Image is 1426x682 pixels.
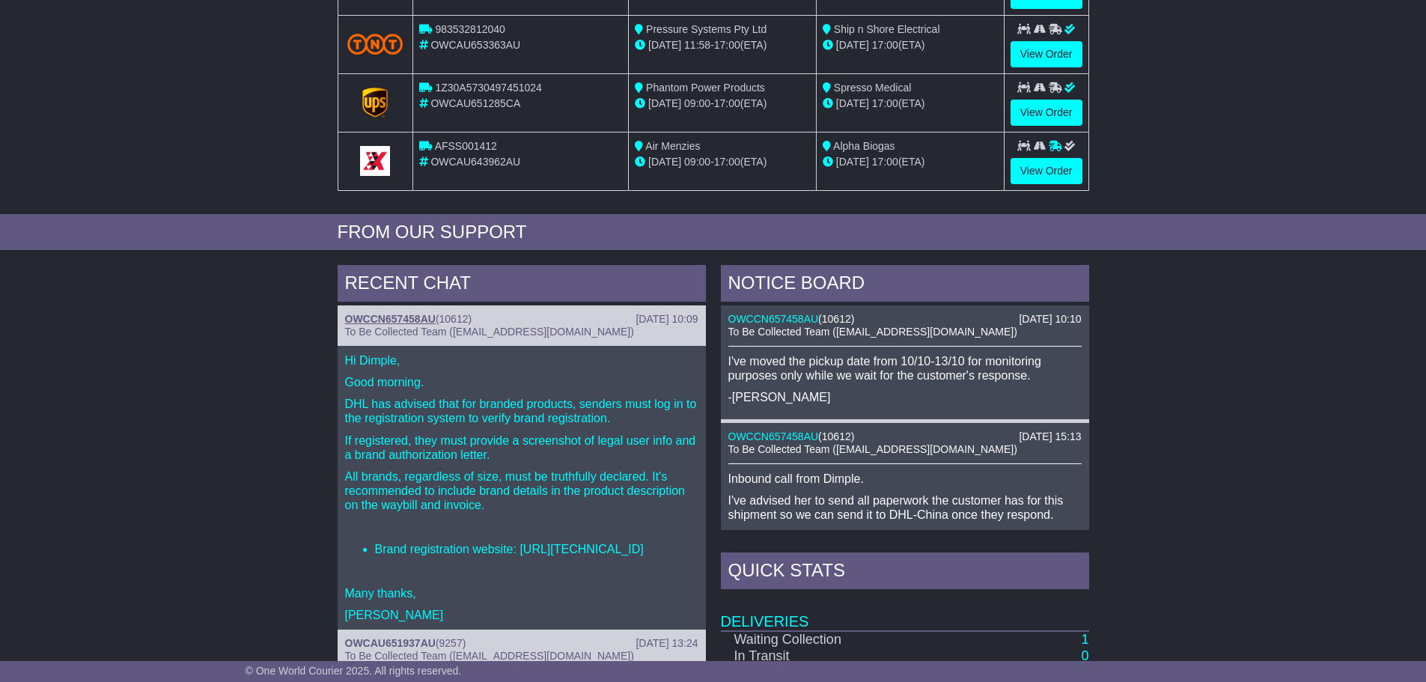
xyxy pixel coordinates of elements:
span: [DATE] [648,97,681,109]
span: To Be Collected Team ([EMAIL_ADDRESS][DOMAIN_NAME]) [345,326,634,338]
p: -[PERSON_NAME] [728,530,1082,544]
td: In Transit [721,648,926,665]
span: 11:58 [684,39,710,51]
span: [DATE] [648,39,681,51]
div: - (ETA) [635,154,810,170]
li: Brand registration website: [URL][TECHNICAL_ID] [375,542,698,556]
div: (ETA) [823,154,998,170]
p: If registered, they must provide a screenshot of legal user info and a brand authorization letter. [345,433,698,462]
span: AFSS001412 [435,140,497,152]
div: ( ) [345,313,698,326]
div: (ETA) [823,37,998,53]
p: Inbound call from Dimple. [728,472,1082,486]
span: To Be Collected Team ([EMAIL_ADDRESS][DOMAIN_NAME]) [728,326,1017,338]
p: I've moved the pickup date from 10/10-13/10 for monitoring purposes only while we wait for the cu... [728,354,1082,383]
p: DHL has advised that for branded products, senders must log in to the registration system to veri... [345,397,698,425]
div: - (ETA) [635,37,810,53]
span: 10612 [439,313,469,325]
span: 17:00 [714,97,740,109]
span: 9257 [439,637,463,649]
span: To Be Collected Team ([EMAIL_ADDRESS][DOMAIN_NAME]) [345,650,634,662]
span: 1Z30A5730497451024 [435,82,541,94]
img: GetCarrierServiceLogo [360,146,390,176]
a: 0 [1081,648,1088,663]
div: RECENT CHAT [338,265,706,305]
span: [DATE] [648,156,681,168]
div: [DATE] 15:13 [1019,430,1081,443]
span: 983532812040 [435,23,505,35]
span: Pressure Systems Pty Ltd [646,23,767,35]
span: 17:00 [714,156,740,168]
p: -[PERSON_NAME] [728,390,1082,404]
span: 10612 [822,430,851,442]
div: (ETA) [823,96,998,112]
div: ( ) [345,637,698,650]
span: Ship n Shore Electrical [834,23,940,35]
p: Hi Dimple, [345,353,698,368]
a: View Order [1011,158,1082,184]
a: View Order [1011,100,1082,126]
span: [DATE] [836,97,869,109]
p: [PERSON_NAME] [345,608,698,622]
img: GetCarrierServiceLogo [362,88,388,118]
a: OWCAU651937AU [345,637,436,649]
div: NOTICE BOARD [721,265,1089,305]
img: TNT_Domestic.png [347,34,403,54]
div: Quick Stats [721,552,1089,593]
a: OWCCN657458AU [345,313,436,325]
div: ( ) [728,430,1082,443]
span: Phantom Power Products [646,82,765,94]
span: To Be Collected Team ([EMAIL_ADDRESS][DOMAIN_NAME]) [728,443,1017,455]
span: 09:00 [684,156,710,168]
td: Waiting Collection [721,631,926,648]
span: [DATE] [836,156,869,168]
td: Deliveries [721,593,1089,631]
p: I've advised her to send all paperwork the customer has for this shipment so we can send it to DH... [728,493,1082,522]
div: ( ) [728,313,1082,326]
span: 09:00 [684,97,710,109]
p: All brands, regardless of size, must be truthfully declared. It's recommended to include brand de... [345,469,698,513]
span: 17:00 [872,39,898,51]
span: [DATE] [836,39,869,51]
span: © One World Courier 2025. All rights reserved. [246,665,462,677]
div: [DATE] 13:24 [636,637,698,650]
span: Spresso Medical [834,82,912,94]
span: OWCAU651285CA [430,97,520,109]
p: Many thanks, [345,586,698,600]
span: 10612 [822,313,851,325]
a: OWCCN657458AU [728,313,819,325]
p: Good morning. [345,375,698,389]
a: OWCCN657458AU [728,430,819,442]
span: Alpha Biogas [833,140,895,152]
span: 17:00 [872,156,898,168]
span: 17:00 [872,97,898,109]
div: [DATE] 10:09 [636,313,698,326]
span: OWCAU643962AU [430,156,520,168]
a: 1 [1081,632,1088,647]
div: [DATE] 10:10 [1019,313,1081,326]
span: OWCAU653363AU [430,39,520,51]
div: - (ETA) [635,96,810,112]
span: Air Menzies [645,140,700,152]
div: FROM OUR SUPPORT [338,222,1089,243]
a: View Order [1011,41,1082,67]
span: 17:00 [714,39,740,51]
